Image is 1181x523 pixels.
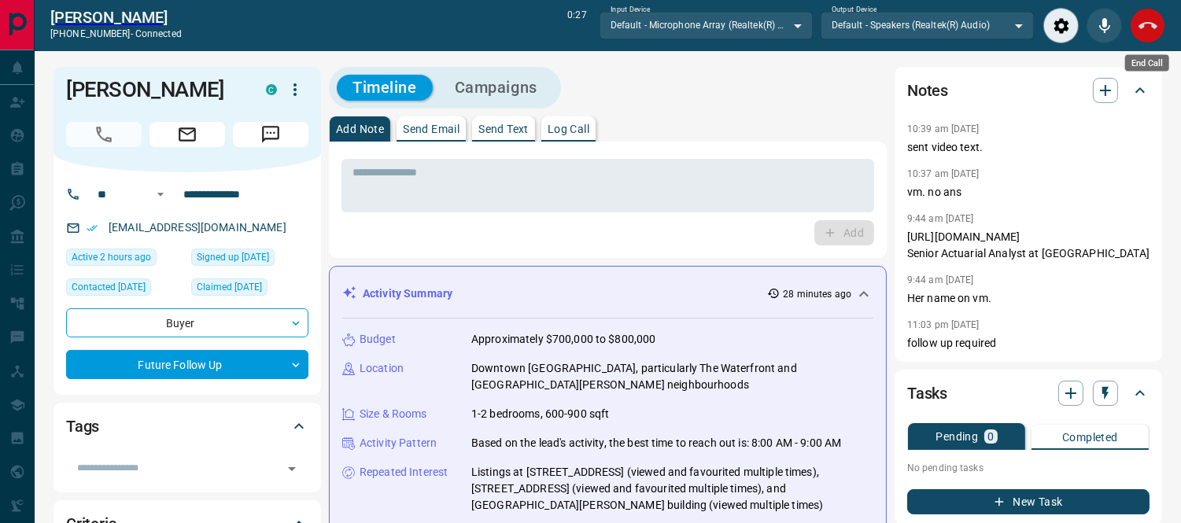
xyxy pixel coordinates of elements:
p: Send Text [478,123,529,134]
span: Contacted [DATE] [72,279,146,295]
div: Tasks [907,374,1150,412]
p: Log Call [548,123,589,134]
p: Based on the lead's activity, the best time to reach out is: 8:00 AM - 9:00 AM [471,435,841,451]
div: Notes [907,72,1150,109]
span: connected [135,28,182,39]
p: Repeated Interest [360,464,448,481]
p: Activity Summary [363,285,452,302]
a: [PERSON_NAME] [50,8,182,27]
p: 10:39 am [DATE] [907,123,980,134]
h2: Notes [907,78,948,103]
span: Active 2 hours ago [72,249,151,265]
span: Signed up [DATE] [197,249,269,265]
div: Tags [66,407,308,445]
p: 11:03 pm [DATE] [907,319,980,330]
button: Campaigns [439,75,553,101]
div: Buyer [66,308,308,337]
h2: Tags [66,414,99,439]
p: Size & Rooms [360,406,427,422]
button: Open [151,185,170,204]
div: Fri Aug 29 2025 [66,278,183,300]
div: Sun Mar 09 2025 [191,249,308,271]
p: Pending [936,431,978,442]
p: Listings at [STREET_ADDRESS] (viewed and favourited multiple times), [STREET_ADDRESS] (viewed and... [471,464,873,514]
p: follow up required [907,335,1150,352]
div: Future Follow Up [66,350,308,379]
p: Budget [360,331,396,348]
div: Mute [1087,8,1122,43]
p: Location [360,360,404,377]
p: 10:37 am [DATE] [907,168,980,179]
h2: Tasks [907,381,947,406]
p: 9:44 am [DATE] [907,274,974,285]
p: Downtown [GEOGRAPHIC_DATA], particularly The Waterfront and [GEOGRAPHIC_DATA][PERSON_NAME] neighb... [471,360,873,393]
p: 9:44 am [DATE] [907,213,974,224]
div: End Call [1130,8,1165,43]
p: 1-2 bedrooms, 600-900 sqft [471,406,609,422]
a: [EMAIL_ADDRESS][DOMAIN_NAME] [109,221,286,234]
p: No pending tasks [907,456,1150,480]
p: Add Note [336,123,384,134]
div: Audio Settings [1043,8,1079,43]
label: Input Device [611,5,651,15]
p: 0:27 [567,8,586,43]
p: Send Email [403,123,459,134]
p: sent video text. [907,139,1150,156]
label: Output Device [832,5,877,15]
button: Timeline [337,75,433,101]
div: Tue Aug 26 2025 [191,278,308,300]
p: [URL][DOMAIN_NAME] Senior Actuarial Analyst at [GEOGRAPHIC_DATA] [907,229,1150,262]
button: New Task [907,489,1150,514]
button: Open [281,458,303,480]
p: Approximately $700,000 to $800,000 [471,331,655,348]
div: Mon Sep 15 2025 [66,249,183,271]
span: Call [66,122,142,147]
p: 0 [987,431,994,442]
p: [PHONE_NUMBER] - [50,27,182,41]
h1: [PERSON_NAME] [66,77,242,102]
div: Default - Speakers (Realtek(R) Audio) [821,12,1034,39]
svg: Email Verified [87,223,98,234]
span: Claimed [DATE] [197,279,262,295]
p: Her name on vm. [907,290,1150,307]
div: End Call [1125,55,1169,72]
div: Default - Microphone Array (Realtek(R) Audio) [600,12,813,39]
div: Activity Summary28 minutes ago [342,279,873,308]
p: 28 minutes ago [783,287,851,301]
div: condos.ca [266,84,277,95]
p: Completed [1062,432,1118,443]
span: Email [149,122,225,147]
p: Activity Pattern [360,435,437,451]
span: Message [233,122,308,147]
p: vm. no ans [907,184,1150,201]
